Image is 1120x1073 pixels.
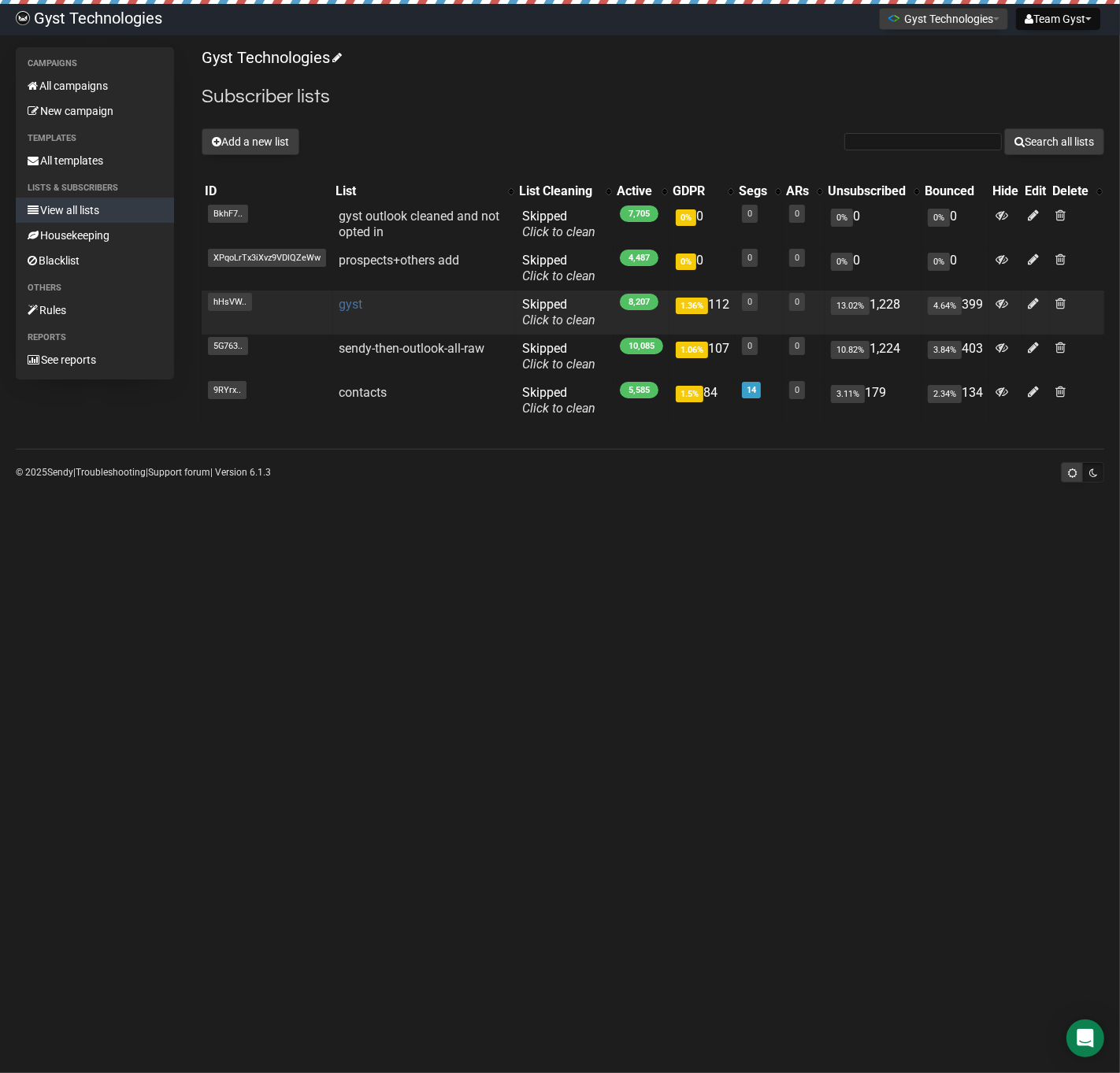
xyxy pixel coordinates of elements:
td: 0 [922,202,989,246]
td: 107 [669,335,736,379]
a: 0 [747,341,752,351]
div: GDPR [673,183,720,199]
a: 0 [795,385,799,395]
span: 4.64% [928,297,962,315]
span: 1.36% [676,298,708,314]
a: Support forum [148,467,210,478]
th: GDPR: No sort applied, activate to apply an ascending sort [669,180,736,202]
span: 0% [928,253,950,271]
img: 4bbcbfc452d929a90651847d6746e700 [16,11,30,25]
span: XPqoLrTx3iXvz9VDlQZeWw [208,249,326,267]
a: gyst [339,297,362,312]
a: All campaigns [16,73,174,98]
span: Skipped [522,385,595,416]
a: Click to clean [522,357,595,372]
div: Delete [1052,183,1088,199]
a: Gyst Technologies [202,48,339,67]
a: Housekeeping [16,223,174,248]
li: Lists & subscribers [16,179,174,198]
div: Hide [992,183,1018,199]
span: Skipped [522,253,595,283]
span: 2.34% [928,385,962,403]
span: 9RYrx.. [208,381,247,399]
span: 1.06% [676,342,708,358]
span: 7,705 [620,205,658,222]
span: Skipped [522,209,595,239]
a: See reports [16,347,174,372]
span: BkhF7.. [208,205,248,223]
a: Rules [16,298,174,323]
a: gyst outlook cleaned and not opted in [339,209,499,239]
td: 399 [922,290,989,335]
td: 112 [669,290,736,335]
span: 0% [676,253,696,270]
span: 10,085 [620,338,663,354]
span: 5G763.. [208,337,248,355]
button: Gyst Technologies [879,8,1008,30]
span: 0% [831,253,853,271]
a: Blacklist [16,248,174,273]
span: 10.82% [831,341,870,359]
a: 0 [747,297,752,307]
h2: Subscriber lists [202,83,1104,111]
div: List Cleaning [519,183,598,199]
td: 0 [922,246,989,290]
th: Delete: No sort applied, activate to apply an ascending sort [1049,180,1104,202]
a: prospects+others add [339,253,459,268]
a: All templates [16,148,174,173]
td: 179 [825,379,922,423]
th: ARs: No sort applied, activate to apply an ascending sort [783,180,825,202]
td: 134 [922,379,989,423]
a: View all lists [16,198,174,223]
span: 0% [676,209,696,226]
a: Click to clean [522,268,595,283]
span: hHsVW.. [208,293,252,311]
a: 0 [795,253,799,263]
div: Edit [1025,183,1046,199]
div: Open Intercom Messenger [1066,1019,1104,1057]
a: New campaign [16,98,174,124]
th: List Cleaning: No sort applied, activate to apply an ascending sort [516,180,614,202]
a: 0 [795,209,799,219]
th: Hide: No sort applied, sorting is disabled [989,180,1022,202]
th: Segs: No sort applied, activate to apply an ascending sort [736,180,783,202]
span: 1.5% [676,386,703,402]
span: 3.11% [831,385,865,403]
p: © 2025 | | | Version 6.1.3 [16,464,271,481]
img: 1.png [888,12,900,24]
th: Unsubscribed: No sort applied, activate to apply an ascending sort [825,180,922,202]
th: ID: No sort applied, sorting is disabled [202,180,332,202]
li: Others [16,279,174,298]
td: 0 [825,246,922,290]
li: Templates [16,129,174,148]
a: Sendy [47,467,73,478]
a: contacts [339,385,387,400]
td: 0 [825,202,922,246]
div: ARs [786,183,809,199]
th: Active: No sort applied, activate to apply an ascending sort [614,180,669,202]
td: 403 [922,335,989,379]
span: 0% [928,209,950,227]
th: List: No sort applied, activate to apply an ascending sort [332,180,516,202]
span: Skipped [522,297,595,327]
a: 0 [747,253,752,263]
a: 14 [747,385,756,395]
button: Add a new list [202,128,299,155]
span: 3.84% [928,341,962,359]
a: Click to clean [522,224,595,239]
div: Bounced [925,183,986,199]
span: 5,585 [620,382,658,398]
div: Segs [739,183,767,199]
span: Skipped [522,341,595,372]
span: 4,487 [620,250,658,266]
td: 0 [669,246,736,290]
div: ID [205,183,329,199]
div: Unsubscribed [828,183,906,199]
button: Search all lists [1004,128,1104,155]
th: Bounced: No sort applied, sorting is disabled [922,180,989,202]
li: Campaigns [16,54,174,73]
td: 1,228 [825,290,922,335]
a: Click to clean [522,313,595,327]
div: Active [617,183,654,199]
a: Troubleshooting [76,467,146,478]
